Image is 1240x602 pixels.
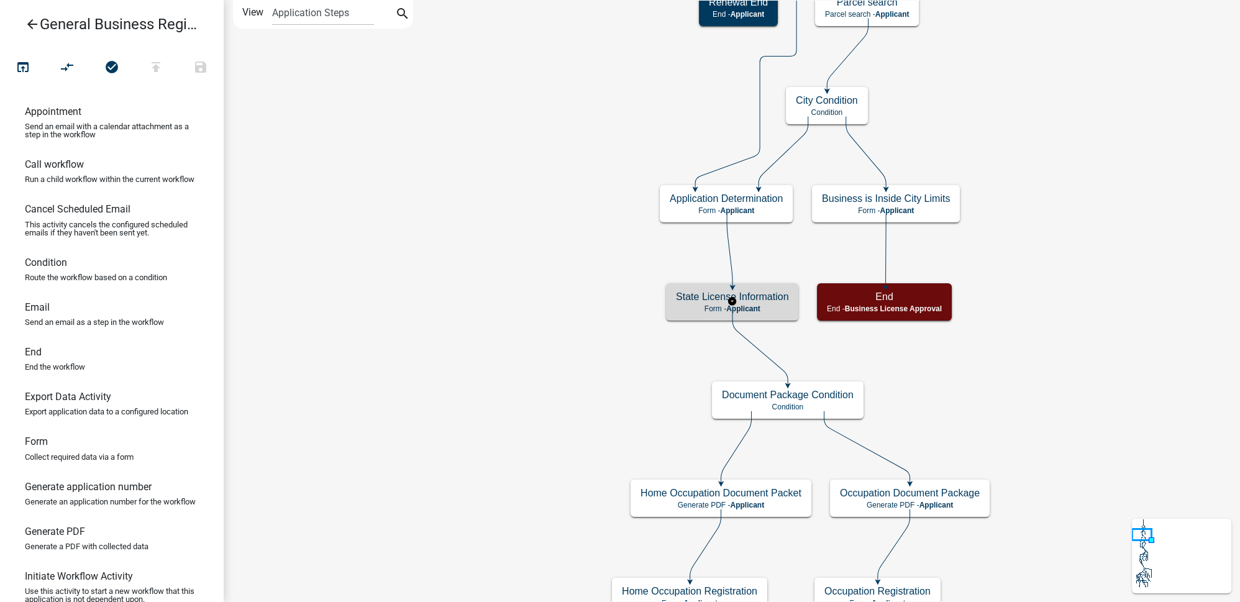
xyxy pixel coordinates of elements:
[25,175,194,183] p: Run a child workflow within the current workflow
[25,301,50,313] h6: Email
[796,94,858,106] h5: City Condition
[827,304,942,313] p: End -
[148,60,163,77] i: publish
[875,10,909,19] span: Applicant
[25,203,130,215] h6: Cancel Scheduled Email
[840,487,980,499] h5: Occupation Document Package
[670,206,783,215] p: Form -
[709,10,768,19] p: End -
[25,158,84,170] h6: Call workflow
[722,389,854,401] h5: Document Package Condition
[25,498,196,506] p: Generate an application number for the workflow
[134,55,178,81] button: Publish
[104,60,119,77] i: check_circle
[395,6,410,24] i: search
[16,60,30,77] i: open_in_browser
[25,122,199,139] p: Send an email with a calendar attachment as a step in the workflow
[641,487,801,499] h5: Home Occupation Document Packet
[25,273,167,281] p: Route the workflow based on a condition
[25,221,199,237] p: This activity cancels the configured scheduled emails if they haven't been sent yet.
[845,304,942,313] span: Business License Approval
[25,106,81,117] h6: Appointment
[822,206,950,215] p: Form -
[840,501,980,509] p: Generate PDF -
[720,206,754,215] span: Applicant
[25,257,67,268] h6: Condition
[880,206,914,215] span: Applicant
[25,408,188,416] p: Export application data to a configured location
[25,542,148,550] p: Generate a PDF with collected data
[730,501,764,509] span: Applicant
[670,193,783,204] h5: Application Determination
[60,60,75,77] i: compare_arrows
[641,501,801,509] p: Generate PDF -
[25,363,85,371] p: End the workflow
[676,291,788,303] h5: State License Information
[1,55,45,81] button: Test Workflow
[25,391,111,403] h6: Export Data Activity
[25,436,48,447] h6: Form
[722,403,854,411] p: Condition
[731,10,765,19] span: Applicant
[10,10,204,39] a: General Business Registration
[178,55,223,81] button: Save
[25,453,134,461] p: Collect required data via a form
[193,60,208,77] i: save
[1,55,223,84] div: Workflow actions
[45,55,89,81] button: Auto Layout
[622,585,757,597] h5: Home Occupation Registration
[822,193,950,204] h5: Business is Inside City Limits
[726,304,760,313] span: Applicant
[25,318,164,326] p: Send an email as a step in the workflow
[25,346,42,358] h6: End
[25,17,40,34] i: arrow_back
[827,291,942,303] h5: End
[25,570,133,582] h6: Initiate Workflow Activity
[25,526,85,537] h6: Generate PDF
[676,304,788,313] p: Form -
[89,55,134,81] button: No problems
[824,585,931,597] h5: Occupation Registration
[919,501,954,509] span: Applicant
[25,481,152,493] h6: Generate application number
[796,108,858,117] p: Condition
[393,5,413,25] button: search
[825,10,909,19] p: Parcel search -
